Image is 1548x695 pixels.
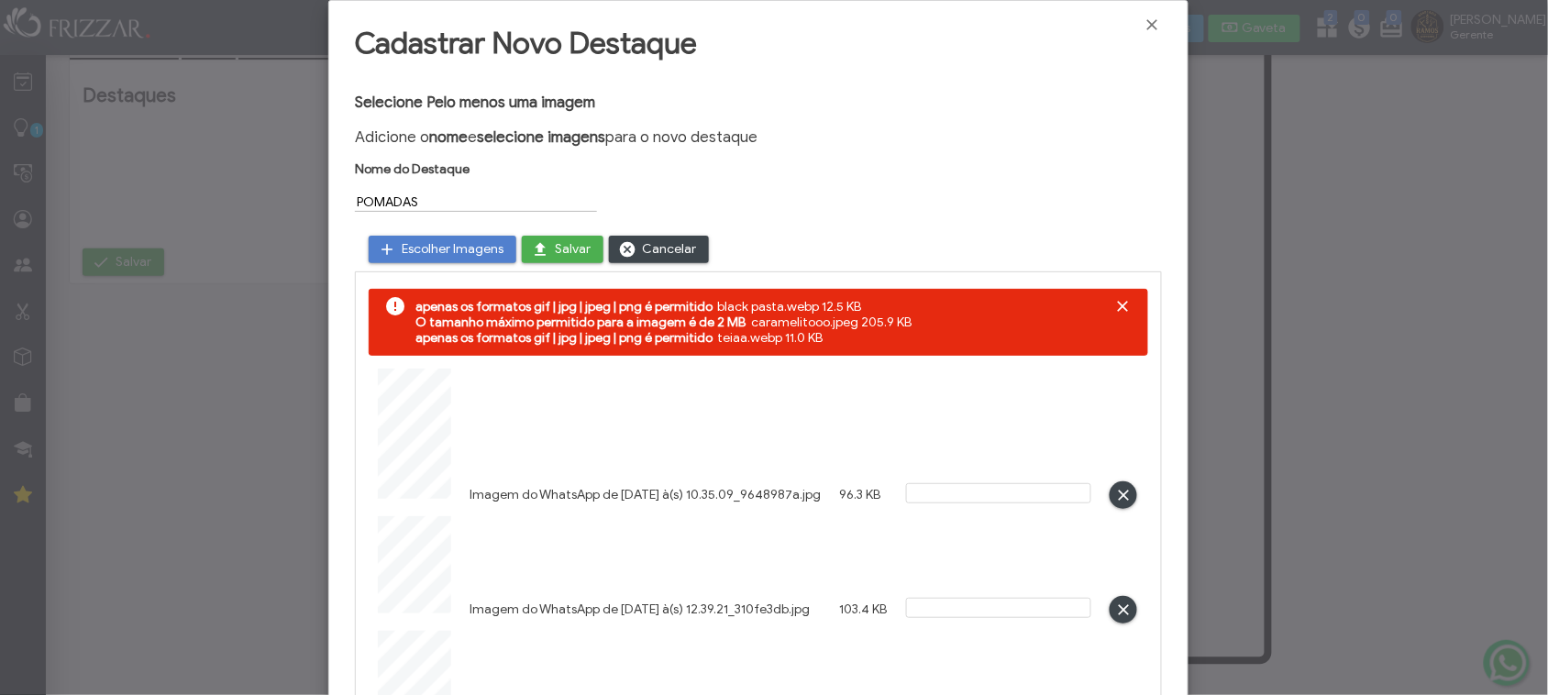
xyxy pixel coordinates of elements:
[402,236,503,263] span: Escolher Imagens
[355,25,697,61] span: Cadastrar Novo Destaque
[830,365,897,513] div: 96.3 KB
[555,236,591,263] span: Salvar
[609,236,709,263] button: Cancelar
[355,127,1161,147] h3: Adicione o e para o novo destaque
[1122,596,1124,623] span: ui-button
[1144,16,1162,34] a: Fechar
[717,299,862,314] span: black pasta.webp 12.5 KB
[429,127,468,147] strong: nome
[415,314,746,330] span: O tamanho máximo permitido para a imagem é de 2 MB
[1110,596,1137,623] button: ui-button
[717,330,824,346] span: teiaa.webp 11.0 KB
[751,314,912,330] span: caramelitooo.jpeg 205.9 KB
[355,193,597,212] input: EX: Cortes
[830,513,897,627] div: 103.4 KB
[1122,481,1124,509] span: ui-button
[460,483,830,506] div: Imagem do WhatsApp de [DATE] à(s) 10.35.09_9648987a.jpg
[355,93,1161,112] h3: Selecione Pelo menos uma imagem
[522,236,603,263] button: Salvar
[355,161,470,177] label: Nome do Destaque
[642,236,696,263] span: Cancelar
[477,127,605,147] strong: selecione imagens
[460,598,819,621] div: Imagem do WhatsApp de [DATE] à(s) 12.39.21_310fe3db.jpg
[415,299,713,314] span: apenas os formatos gif | jpg | jpeg | png é permitido
[1110,481,1137,509] button: ui-button
[415,330,713,346] span: apenas os formatos gif | jpg | jpeg | png é permitido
